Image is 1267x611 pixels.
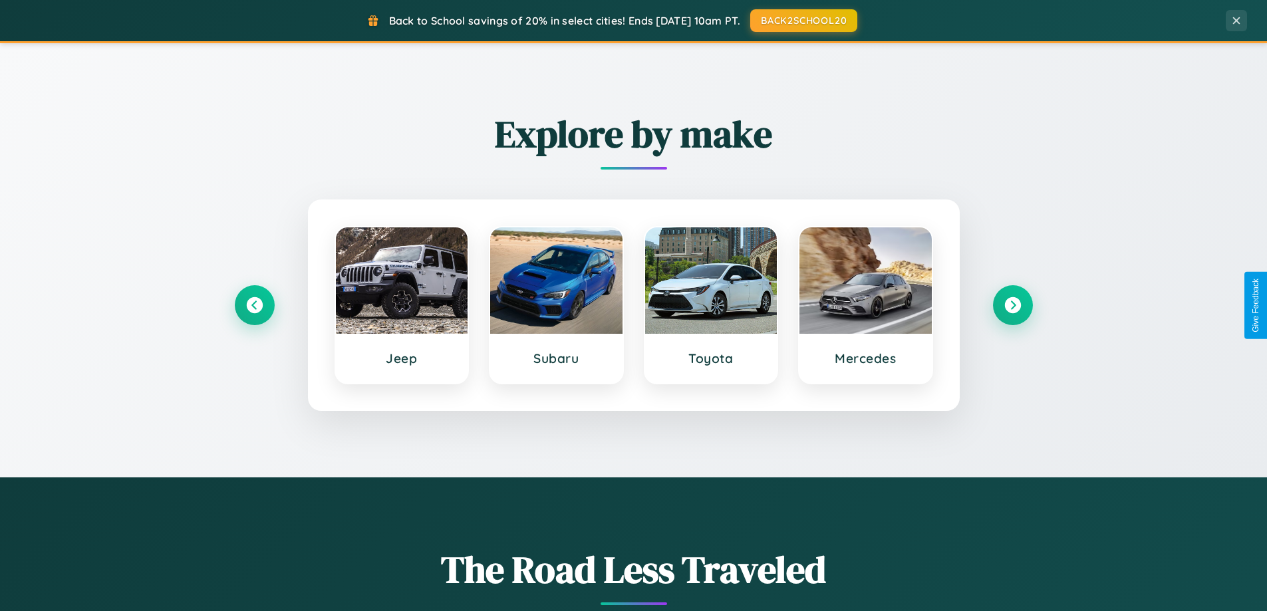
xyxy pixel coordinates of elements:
[750,9,857,32] button: BACK2SCHOOL20
[349,350,455,366] h3: Jeep
[813,350,918,366] h3: Mercedes
[658,350,764,366] h3: Toyota
[503,350,609,366] h3: Subaru
[235,544,1033,595] h1: The Road Less Traveled
[389,14,740,27] span: Back to School savings of 20% in select cities! Ends [DATE] 10am PT.
[235,108,1033,160] h2: Explore by make
[1251,279,1260,332] div: Give Feedback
